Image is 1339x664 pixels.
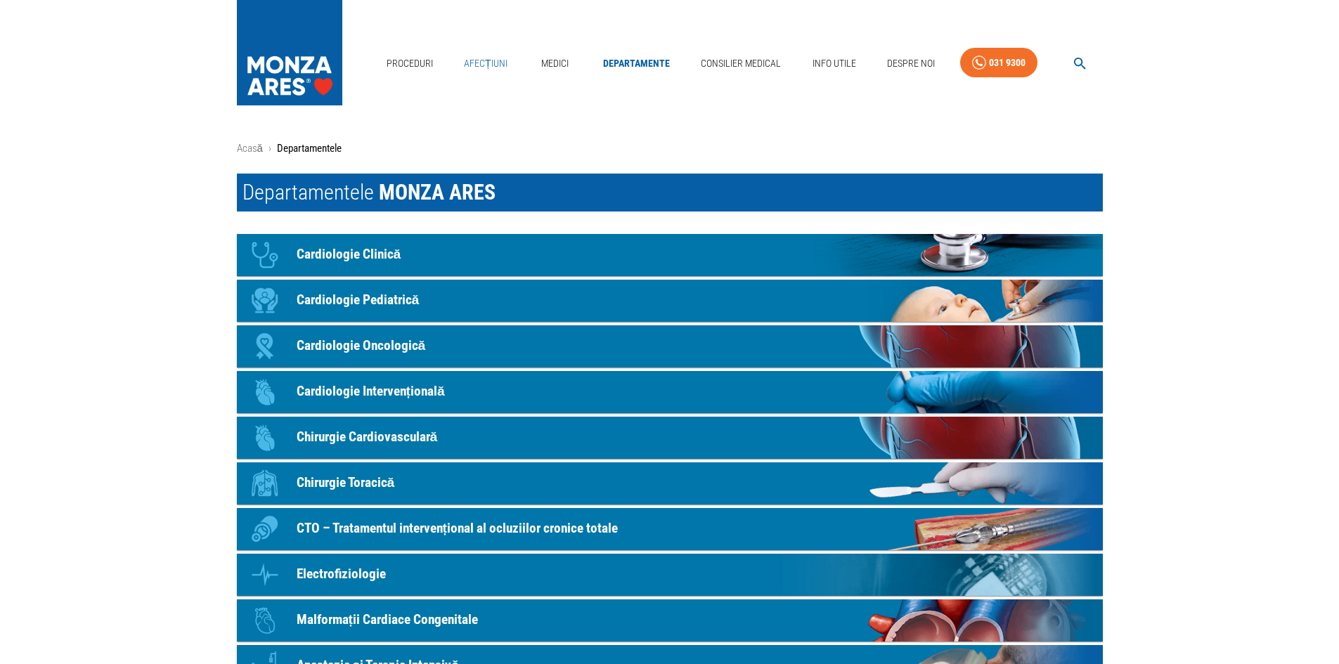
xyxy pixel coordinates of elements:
[277,141,342,157] p: Departamentele
[244,417,286,459] div: Icon
[269,141,271,157] li: ›
[237,508,1103,550] a: IconCTO – Tratamentul intervențional al ocluziilor cronice totale
[237,371,1103,413] a: IconCardiologie Intervențională
[237,174,1103,211] h1: Departamentele
[297,519,618,539] p: CTO – Tratamentul intervențional al ocluziilor cronice totale
[297,382,445,402] p: Cardiologie Intervențională
[244,234,286,276] div: Icon
[297,610,478,630] p: Malformații Cardiace Congenitale
[237,417,1103,459] a: IconChirurgie Cardiovasculară
[237,234,1103,276] a: IconCardiologie Clinică
[237,141,1103,157] nav: breadcrumb
[597,49,675,78] a: Departamente
[297,245,401,265] p: Cardiologie Clinică
[533,49,578,78] a: Medici
[297,473,395,493] p: Chirurgie Toracică
[237,599,1103,642] a: IconMalformații Cardiace Congenitale
[244,554,286,596] div: Icon
[807,49,862,78] a: Info Utile
[881,49,940,78] a: Despre Noi
[244,325,286,367] div: Icon
[695,49,787,78] a: Consilier Medical
[244,371,286,413] div: Icon
[244,280,286,322] div: Icon
[237,280,1103,322] a: IconCardiologie Pediatrică
[237,462,1103,504] a: IconChirurgie Toracică
[297,564,386,585] p: Electrofiziologie
[297,336,426,356] p: Cardiologie Oncologică
[237,554,1103,596] a: IconElectrofiziologie
[237,142,263,155] a: Acasă
[960,48,1037,78] a: 031 9300
[379,180,496,204] span: MONZA ARES
[244,508,286,550] div: Icon
[237,325,1103,367] a: IconCardiologie Oncologică
[989,54,1026,72] div: 031 9300
[297,290,420,311] p: Cardiologie Pediatrică
[381,49,439,78] a: Proceduri
[244,599,286,642] div: Icon
[244,462,286,504] div: Icon
[458,49,513,78] a: Afecțiuni
[297,427,438,448] p: Chirurgie Cardiovasculară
